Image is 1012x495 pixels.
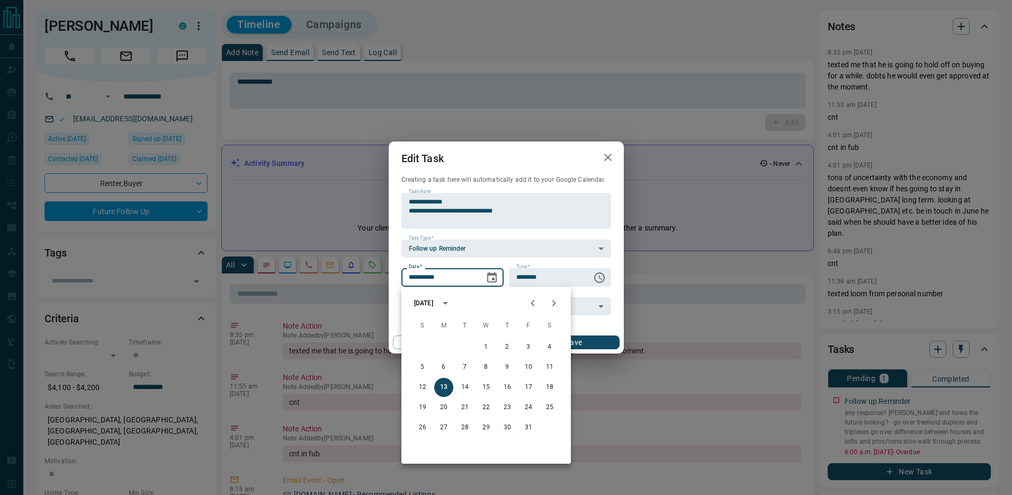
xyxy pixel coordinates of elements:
label: Task Note [409,188,431,195]
label: Task Type [409,235,434,242]
span: Wednesday [477,315,496,337]
button: 31 [519,418,538,437]
button: Next month [543,293,565,314]
button: 10 [519,358,538,377]
button: 22 [477,398,496,417]
div: [DATE] [414,298,433,308]
span: Monday [434,315,453,337]
button: 6 [434,358,453,377]
span: Sunday [413,315,432,337]
button: Save [529,335,619,349]
button: 4 [540,338,559,357]
button: 9 [498,358,517,377]
h2: Edit Task [389,142,456,175]
button: 16 [498,378,517,397]
button: Previous month [522,293,543,314]
button: 19 [413,398,432,417]
button: 29 [477,418,496,437]
button: 20 [434,398,453,417]
div: Follow up Reminder [401,240,611,258]
button: Choose date, selected date is Oct 13, 2025 [481,267,503,288]
button: 11 [540,358,559,377]
span: Tuesday [455,315,474,337]
p: Creating a task here will automatically add it to your Google Calendar. [401,175,611,184]
label: Date [409,263,422,270]
span: Saturday [540,315,559,337]
button: 17 [519,378,538,397]
button: 13 [434,378,453,397]
span: Thursday [498,315,517,337]
button: 2 [498,338,517,357]
button: 27 [434,418,453,437]
button: 8 [477,358,496,377]
button: 3 [519,338,538,357]
button: 30 [498,418,517,437]
button: 28 [455,418,474,437]
button: calendar view is open, switch to year view [436,294,454,312]
button: 21 [455,398,474,417]
button: 5 [413,358,432,377]
span: Friday [519,315,538,337]
button: 18 [540,378,559,397]
button: 24 [519,398,538,417]
label: Time [516,263,530,270]
button: 23 [498,398,517,417]
button: 25 [540,398,559,417]
button: 26 [413,418,432,437]
button: 14 [455,378,474,397]
button: 12 [413,378,432,397]
button: Cancel [393,335,483,349]
button: 15 [477,378,496,397]
button: 7 [455,358,474,377]
button: 1 [477,338,496,357]
button: Choose time, selected time is 6:00 AM [589,267,610,288]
